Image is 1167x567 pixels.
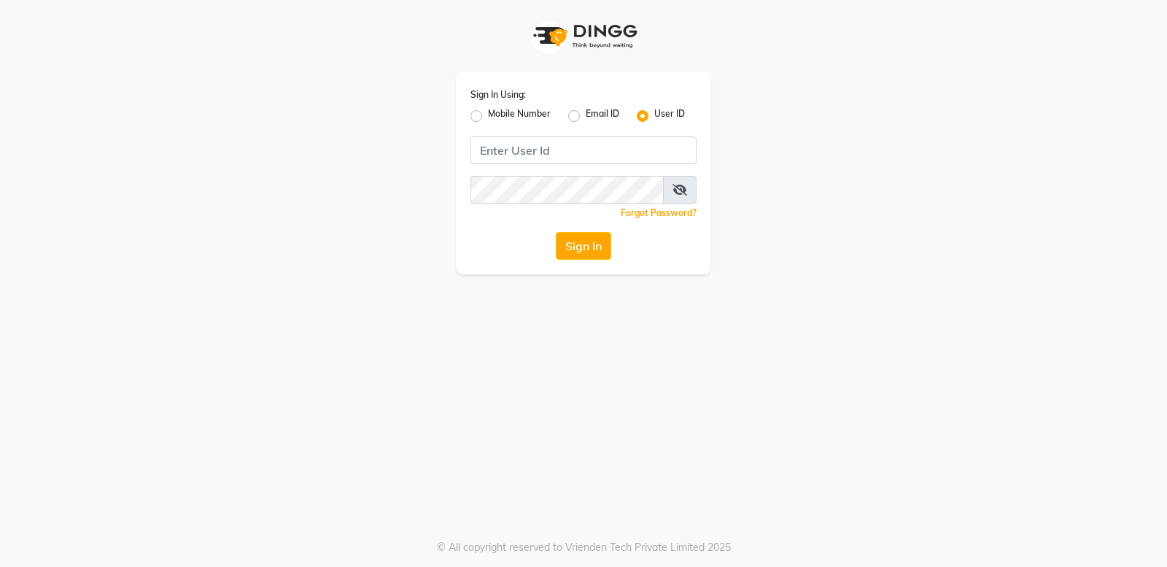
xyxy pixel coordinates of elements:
button: Sign In [556,232,611,260]
label: Sign In Using: [470,88,526,101]
label: Mobile Number [488,107,551,125]
input: Username [470,176,664,204]
label: Email ID [586,107,619,125]
label: User ID [654,107,685,125]
input: Username [470,136,697,164]
img: logo1.svg [525,15,642,58]
a: Forgot Password? [621,207,697,218]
